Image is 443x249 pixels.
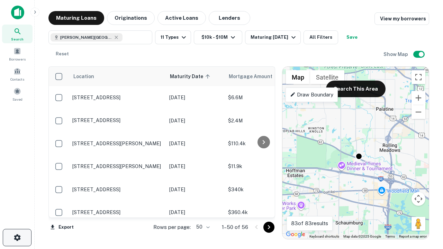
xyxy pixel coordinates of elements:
[2,45,33,63] a: Borrowers
[228,117,297,124] p: $2.4M
[304,30,338,44] button: All Filters
[169,163,221,170] p: [DATE]
[291,219,328,228] p: 83 of 83 results
[412,217,425,231] button: Drag Pegman onto the map to open Street View
[157,11,206,25] button: Active Loans
[225,67,301,86] th: Mortgage Amount
[166,67,225,86] th: Maturity Date
[107,11,155,25] button: Originations
[290,91,333,99] p: Draw Boundary
[385,234,395,238] a: Terms (opens in new tab)
[282,67,429,239] div: 0 0
[69,67,166,86] th: Location
[228,186,297,193] p: $340k
[412,105,425,119] button: Zoom out
[73,72,94,81] span: Location
[72,163,162,169] p: [STREET_ADDRESS][PERSON_NAME]
[193,222,211,232] div: 50
[155,30,191,44] button: 11 Types
[228,209,297,216] p: $360.4k
[11,6,24,19] img: capitalize-icon.png
[169,186,221,193] p: [DATE]
[251,33,298,41] div: Maturing [DATE]
[286,70,310,84] button: Show street map
[12,96,22,102] span: Saved
[412,91,425,105] button: Zoom in
[10,76,24,82] span: Contacts
[51,47,73,61] button: Reset
[263,222,274,233] button: Go to next page
[222,223,248,231] p: 1–50 of 56
[170,72,212,81] span: Maturity Date
[228,94,297,101] p: $6.6M
[72,186,162,193] p: [STREET_ADDRESS]
[228,163,297,170] p: $11.9k
[309,234,339,239] button: Keyboard shortcuts
[194,30,242,44] button: $10k - $10M
[72,117,162,123] p: [STREET_ADDRESS]
[169,94,221,101] p: [DATE]
[343,234,381,238] span: Map data ©2025 Google
[169,209,221,216] p: [DATE]
[72,209,162,215] p: [STREET_ADDRESS]
[228,140,297,147] p: $110.4k
[412,70,425,84] button: Toggle fullscreen view
[229,72,281,81] span: Mortgage Amount
[48,11,104,25] button: Maturing Loans
[11,36,24,42] span: Search
[245,30,301,44] button: Maturing [DATE]
[2,25,33,43] a: Search
[399,234,427,238] a: Report a map error
[284,230,307,239] a: Open this area in Google Maps (opens a new window)
[209,11,250,25] button: Lenders
[72,94,162,101] p: [STREET_ADDRESS]
[48,222,75,232] button: Export
[326,81,386,97] button: Search This Area
[153,223,191,231] p: Rows per page:
[284,230,307,239] img: Google
[310,70,344,84] button: Show satellite imagery
[72,140,162,147] p: [STREET_ADDRESS][PERSON_NAME]
[2,65,33,83] a: Contacts
[169,140,221,147] p: [DATE]
[2,85,33,103] a: Saved
[9,56,26,62] span: Borrowers
[374,12,429,25] a: View my borrowers
[60,34,112,40] span: [PERSON_NAME][GEOGRAPHIC_DATA], [GEOGRAPHIC_DATA]
[341,30,363,44] button: Save your search to get updates of matches that match your search criteria.
[408,172,443,205] iframe: Chat Widget
[169,117,221,124] p: [DATE]
[383,50,409,58] h6: Show Map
